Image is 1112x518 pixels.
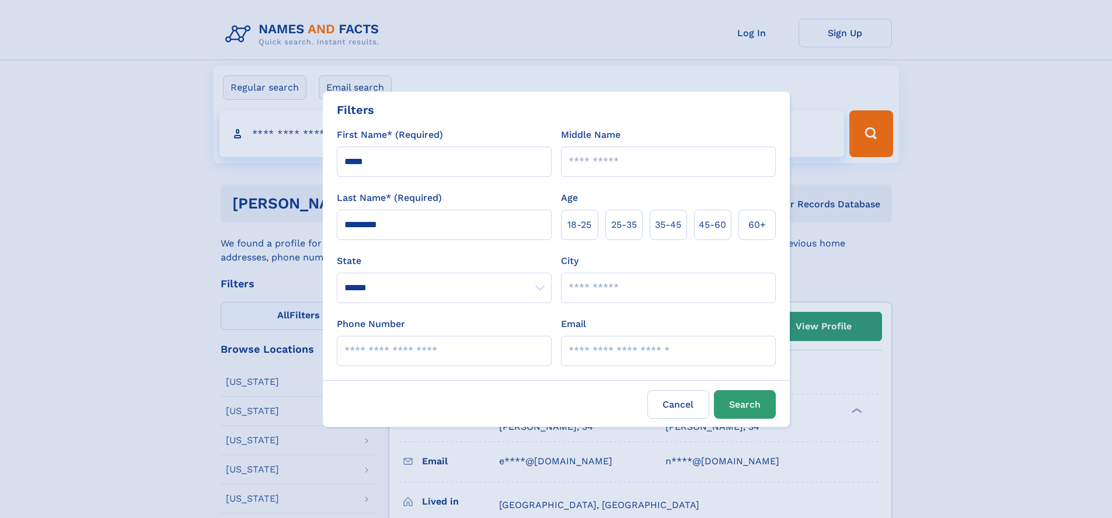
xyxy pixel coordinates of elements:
[699,218,726,232] span: 45‑60
[561,191,578,205] label: Age
[561,128,621,142] label: Middle Name
[647,390,709,419] label: Cancel
[567,218,591,232] span: 18‑25
[337,101,374,119] div: Filters
[655,218,681,232] span: 35‑45
[561,254,578,268] label: City
[337,128,443,142] label: First Name* (Required)
[337,317,405,331] label: Phone Number
[337,191,442,205] label: Last Name* (Required)
[561,317,586,331] label: Email
[714,390,776,419] button: Search
[611,218,637,232] span: 25‑35
[748,218,766,232] span: 60+
[337,254,552,268] label: State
